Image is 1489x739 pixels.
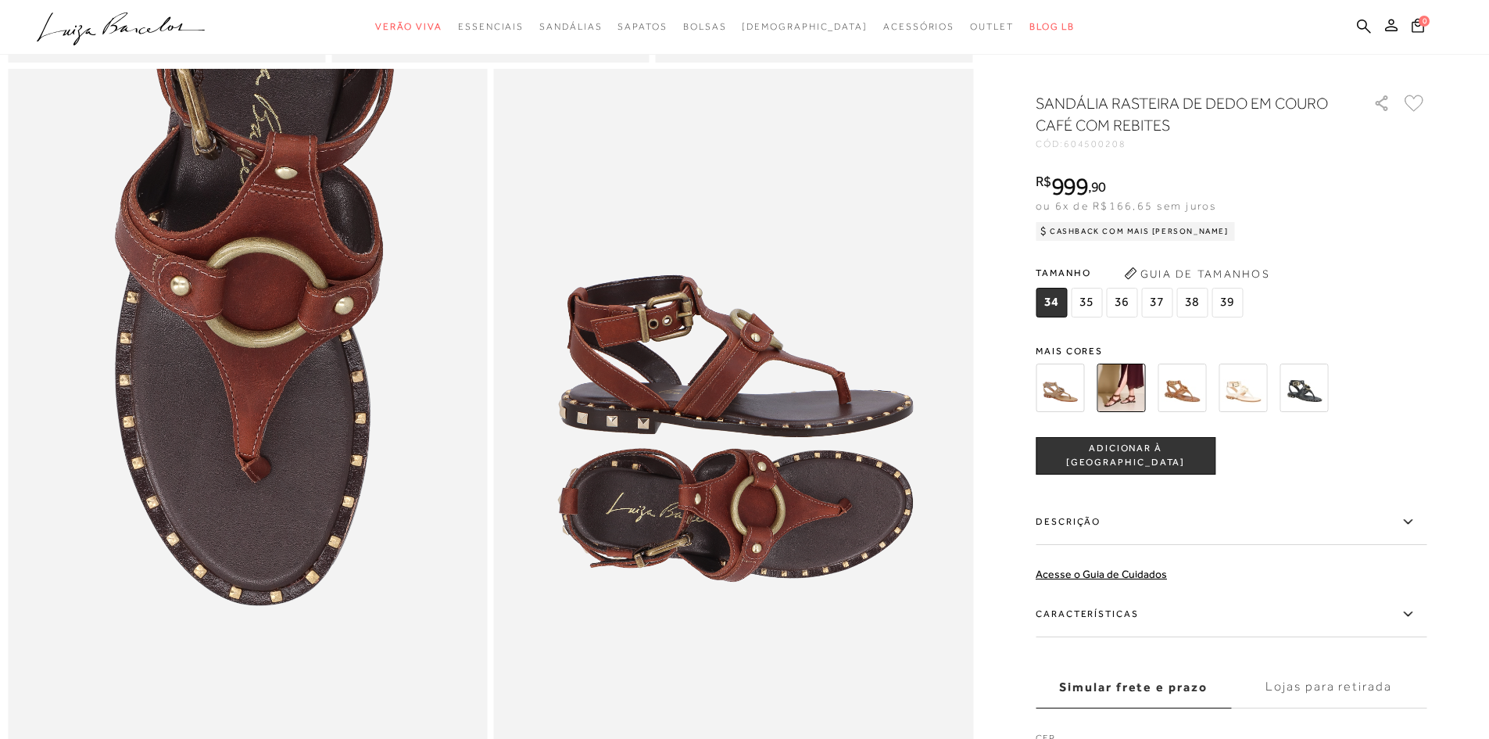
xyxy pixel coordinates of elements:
a: categoryNavScreenReaderText [375,13,442,41]
span: Sapatos [617,21,667,32]
span: ADICIONAR À [GEOGRAPHIC_DATA] [1036,443,1215,470]
span: Essenciais [458,21,524,32]
h1: SANDÁLIA RASTEIRA DE DEDO EM COURO CAFÉ COM REBITES [1036,92,1329,136]
span: 37 [1141,288,1172,317]
img: SANDÁLIA RASTEIRA EM COURO CARAMELO COM ARGOLA CENTRAL E REBITES METÁLICOS [1158,364,1206,412]
label: Descrição [1036,500,1426,545]
span: 35 [1071,288,1102,317]
span: 38 [1176,288,1208,317]
a: categoryNavScreenReaderText [539,13,602,41]
label: Lojas para retirada [1231,666,1426,709]
span: Acessórios [883,21,954,32]
a: noSubCategoriesText [742,13,868,41]
div: CÓD: [1036,139,1348,149]
span: ou 6x de R$166,65 sem juros [1036,199,1216,212]
a: categoryNavScreenReaderText [970,13,1014,41]
label: Características [1036,592,1426,637]
a: Acesse o Guia de Cuidados [1036,568,1167,580]
img: SANDÁLIA RASTEIRA EM COURO OFF WHITE COM ARGOLA CENTRAL E REBITES METÁLICOS [1219,364,1267,412]
img: SANDÁLIA RASTEIRA DE DEDO EM COURO CAFÉ COM REBITES [1097,364,1145,412]
span: Mais cores [1036,346,1426,356]
img: SANDÁLIA RASTEIRA EM COURO PRETO COM ARGOLA CENTRAL E REBITES METÁLICOS [1280,364,1328,412]
a: categoryNavScreenReaderText [883,13,954,41]
span: 36 [1106,288,1137,317]
a: categoryNavScreenReaderText [617,13,667,41]
button: ADICIONAR À [GEOGRAPHIC_DATA] [1036,437,1215,475]
i: R$ [1036,174,1051,188]
span: Bolsas [683,21,727,32]
button: 0 [1407,17,1429,38]
span: 90 [1091,178,1106,195]
span: 39 [1212,288,1243,317]
a: categoryNavScreenReaderText [683,13,727,41]
button: Guia de Tamanhos [1119,261,1275,286]
span: 999 [1051,172,1088,200]
span: [DEMOGRAPHIC_DATA] [742,21,868,32]
span: Tamanho [1036,261,1247,285]
label: Simular frete e prazo [1036,666,1231,709]
span: 604500208 [1064,138,1126,149]
span: 0 [1419,16,1430,27]
i: , [1088,180,1106,194]
span: Outlet [970,21,1014,32]
img: SANDÁLIA RASTEIRA DE DEDO EM CAMURÇA BEGE FENDI COM REBITES [1036,364,1084,412]
span: 34 [1036,288,1067,317]
span: Sandálias [539,21,602,32]
a: BLOG LB [1029,13,1075,41]
span: BLOG LB [1029,21,1075,32]
div: Cashback com Mais [PERSON_NAME] [1036,222,1235,241]
a: categoryNavScreenReaderText [458,13,524,41]
span: Verão Viva [375,21,442,32]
